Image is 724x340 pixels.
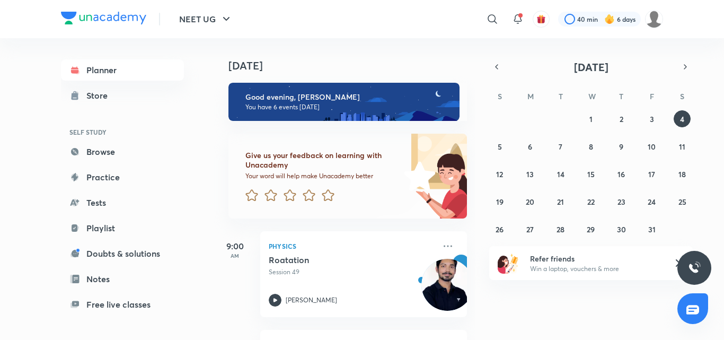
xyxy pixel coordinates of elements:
[491,138,508,155] button: October 5, 2025
[582,221,599,238] button: October 29, 2025
[214,252,256,259] p: AM
[559,142,562,152] abbr: October 7, 2025
[61,243,184,264] a: Doubts & solutions
[496,224,504,234] abbr: October 26, 2025
[522,138,538,155] button: October 6, 2025
[533,11,550,28] button: avatar
[522,193,538,210] button: October 20, 2025
[61,167,184,188] a: Practice
[557,224,564,234] abbr: October 28, 2025
[678,197,686,207] abbr: October 25, 2025
[245,151,400,170] h6: Give us your feedback on learning with Unacademy
[214,240,256,252] h5: 9:00
[679,142,685,152] abbr: October 11, 2025
[557,197,564,207] abbr: October 21, 2025
[613,110,630,127] button: October 2, 2025
[61,85,184,106] a: Store
[228,83,460,121] img: evening
[536,14,546,24] img: avatar
[552,165,569,182] button: October 14, 2025
[526,169,534,179] abbr: October 13, 2025
[61,12,146,24] img: Company Logo
[617,224,626,234] abbr: October 30, 2025
[61,123,184,141] h6: SELF STUDY
[526,197,534,207] abbr: October 20, 2025
[688,261,701,274] img: ttu
[619,91,623,101] abbr: Thursday
[582,110,599,127] button: October 1, 2025
[504,59,678,74] button: [DATE]
[613,221,630,238] button: October 30, 2025
[269,255,401,265] h5: Roatation
[491,193,508,210] button: October 19, 2025
[582,138,599,155] button: October 8, 2025
[680,114,684,124] abbr: October 4, 2025
[245,172,400,180] p: Your word will help make Unacademy better
[173,8,239,30] button: NEET UG
[245,103,450,111] p: You have 6 events [DATE]
[620,114,623,124] abbr: October 2, 2025
[498,142,502,152] abbr: October 5, 2025
[530,253,660,264] h6: Refer friends
[582,165,599,182] button: October 15, 2025
[643,138,660,155] button: October 10, 2025
[61,192,184,213] a: Tests
[613,193,630,210] button: October 23, 2025
[650,91,654,101] abbr: Friday
[552,138,569,155] button: October 7, 2025
[527,91,534,101] abbr: Monday
[643,165,660,182] button: October 17, 2025
[617,169,625,179] abbr: October 16, 2025
[619,142,623,152] abbr: October 9, 2025
[530,264,660,274] p: Win a laptop, vouchers & more
[648,197,656,207] abbr: October 24, 2025
[498,91,502,101] abbr: Sunday
[645,10,663,28] img: Tarmanjot Singh
[491,221,508,238] button: October 26, 2025
[674,110,691,127] button: October 4, 2025
[498,252,519,274] img: referral
[574,60,608,74] span: [DATE]
[648,142,656,152] abbr: October 10, 2025
[617,197,625,207] abbr: October 23, 2025
[491,165,508,182] button: October 12, 2025
[269,267,435,277] p: Session 49
[678,169,686,179] abbr: October 18, 2025
[587,197,595,207] abbr: October 22, 2025
[587,169,595,179] abbr: October 15, 2025
[680,91,684,101] abbr: Saturday
[522,165,538,182] button: October 13, 2025
[643,193,660,210] button: October 24, 2025
[61,59,184,81] a: Planner
[286,295,337,305] p: [PERSON_NAME]
[552,193,569,210] button: October 21, 2025
[674,165,691,182] button: October 18, 2025
[557,169,564,179] abbr: October 14, 2025
[589,114,593,124] abbr: October 1, 2025
[528,142,532,152] abbr: October 6, 2025
[61,294,184,315] a: Free live classes
[613,165,630,182] button: October 16, 2025
[86,89,114,102] div: Store
[674,193,691,210] button: October 25, 2025
[61,268,184,290] a: Notes
[674,138,691,155] button: October 11, 2025
[61,12,146,27] a: Company Logo
[650,114,654,124] abbr: October 3, 2025
[368,134,467,219] img: feedback_image
[552,221,569,238] button: October 28, 2025
[613,138,630,155] button: October 9, 2025
[559,91,563,101] abbr: Tuesday
[587,224,595,234] abbr: October 29, 2025
[582,193,599,210] button: October 22, 2025
[604,14,615,24] img: streak
[228,59,478,72] h4: [DATE]
[269,240,435,252] p: Physics
[648,169,655,179] abbr: October 17, 2025
[589,142,593,152] abbr: October 8, 2025
[522,221,538,238] button: October 27, 2025
[643,221,660,238] button: October 31, 2025
[648,224,656,234] abbr: October 31, 2025
[245,92,450,102] h6: Good evening, [PERSON_NAME]
[496,197,504,207] abbr: October 19, 2025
